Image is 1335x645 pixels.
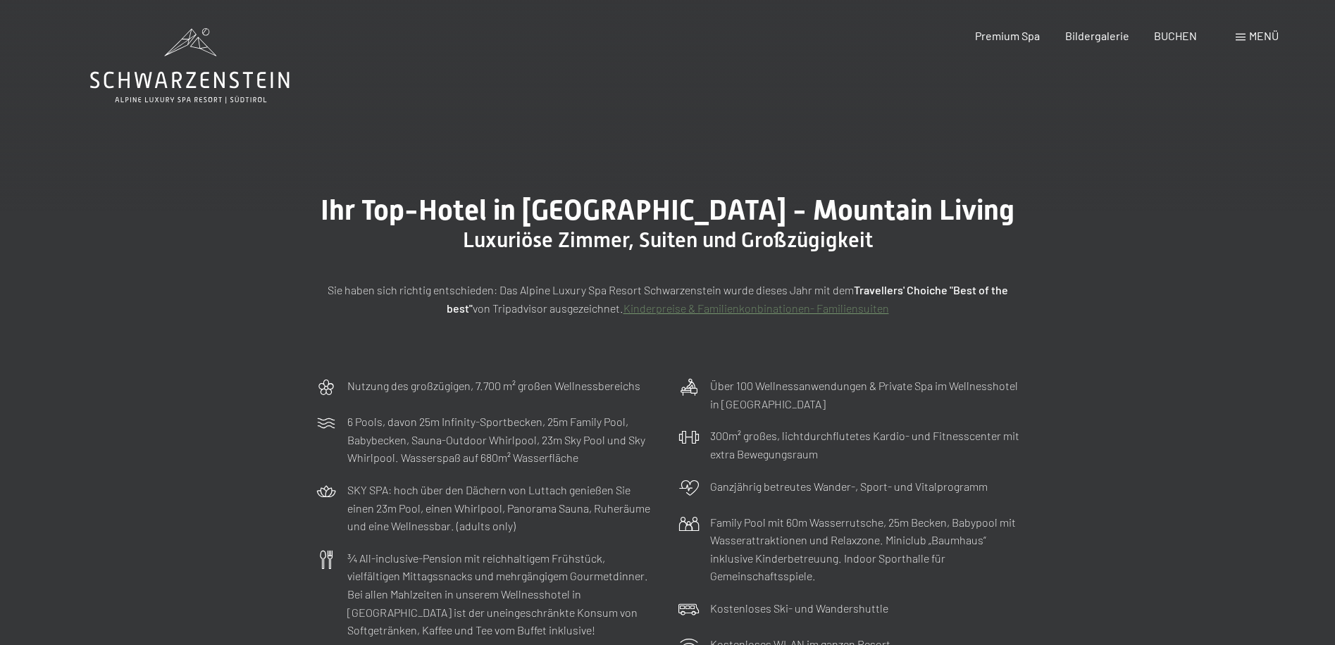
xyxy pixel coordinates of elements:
p: Nutzung des großzügigen, 7.700 m² großen Wellnessbereichs [347,377,640,395]
strong: Travellers' Choiche "Best of the best" [447,283,1008,315]
p: SKY SPA: hoch über den Dächern von Luttach genießen Sie einen 23m Pool, einen Whirlpool, Panorama... [347,481,657,535]
span: Luxuriöse Zimmer, Suiten und Großzügigkeit [463,227,873,252]
span: Menü [1249,29,1279,42]
p: Sie haben sich richtig entschieden: Das Alpine Luxury Spa Resort Schwarzenstein wurde dieses Jahr... [316,281,1020,317]
a: Kinderpreise & Familienkonbinationen- Familiensuiten [623,301,889,315]
p: Kostenloses Ski- und Wandershuttle [710,599,888,618]
p: 6 Pools, davon 25m Infinity-Sportbecken, 25m Family Pool, Babybecken, Sauna-Outdoor Whirlpool, 23... [347,413,657,467]
span: Ihr Top-Hotel in [GEOGRAPHIC_DATA] - Mountain Living [321,194,1014,227]
a: Premium Spa [975,29,1040,42]
a: BUCHEN [1154,29,1197,42]
p: ¾ All-inclusive-Pension mit reichhaltigem Frühstück, vielfältigen Mittagssnacks und mehrgängigem ... [347,549,657,639]
a: Bildergalerie [1065,29,1129,42]
p: Über 100 Wellnessanwendungen & Private Spa im Wellnesshotel in [GEOGRAPHIC_DATA] [710,377,1020,413]
p: 300m² großes, lichtdurchflutetes Kardio- und Fitnesscenter mit extra Bewegungsraum [710,427,1020,463]
p: Ganzjährig betreutes Wander-, Sport- und Vitalprogramm [710,477,988,496]
p: Family Pool mit 60m Wasserrutsche, 25m Becken, Babypool mit Wasserattraktionen und Relaxzone. Min... [710,513,1020,585]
